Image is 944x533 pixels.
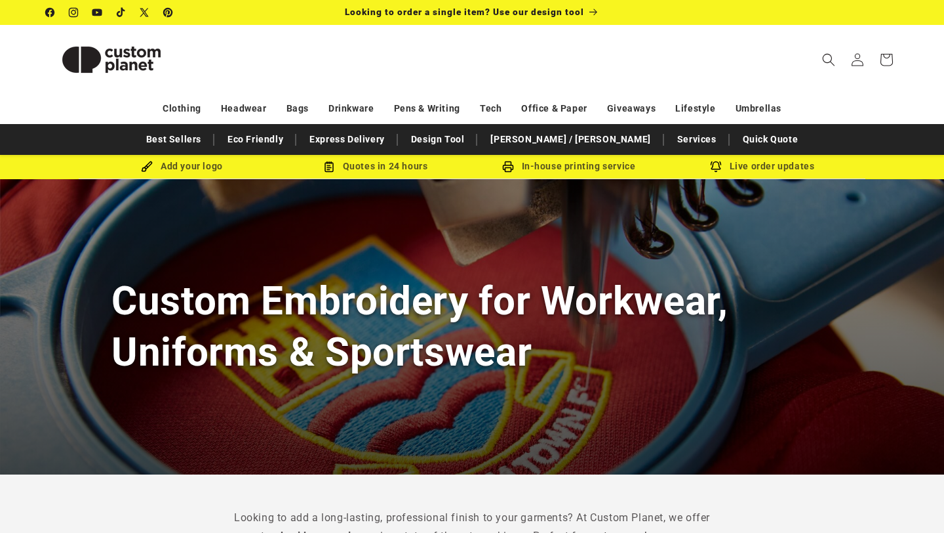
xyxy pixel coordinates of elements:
[163,97,201,120] a: Clothing
[41,25,182,94] a: Custom Planet
[323,161,335,173] img: Order Updates Icon
[710,161,722,173] img: Order updates
[736,128,805,151] a: Quick Quote
[521,97,587,120] a: Office & Paper
[472,158,665,175] div: In-house printing service
[814,45,843,74] summary: Search
[111,276,833,377] h1: Custom Embroidery for Workwear, Uniforms & Sportswear
[671,128,723,151] a: Services
[140,128,208,151] a: Best Sellers
[221,97,267,120] a: Headwear
[484,128,657,151] a: [PERSON_NAME] / [PERSON_NAME]
[279,158,472,175] div: Quotes in 24 hours
[480,97,501,120] a: Tech
[221,128,290,151] a: Eco Friendly
[141,161,153,173] img: Brush Icon
[303,128,391,151] a: Express Delivery
[404,128,471,151] a: Design Tool
[736,97,781,120] a: Umbrellas
[85,158,279,175] div: Add your logo
[502,161,514,173] img: In-house printing
[878,470,944,533] iframe: Chat Widget
[286,97,309,120] a: Bags
[46,30,177,89] img: Custom Planet
[394,97,460,120] a: Pens & Writing
[665,158,859,175] div: Live order updates
[328,97,374,120] a: Drinkware
[607,97,656,120] a: Giveaways
[345,7,584,17] span: Looking to order a single item? Use our design tool
[675,97,715,120] a: Lifestyle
